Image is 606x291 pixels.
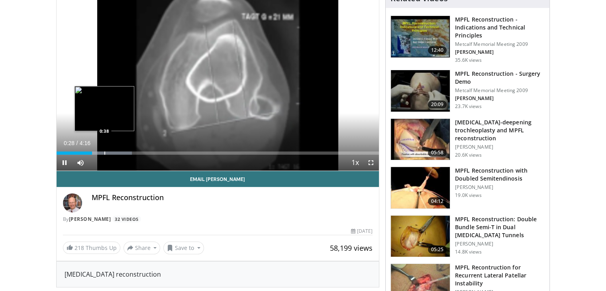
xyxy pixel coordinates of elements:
[391,70,450,112] img: aren_3.png.150x105_q85_crop-smart_upscale.jpg
[92,193,373,202] h4: MPFL Reconstruction
[63,193,82,212] img: Avatar
[390,70,545,112] a: 20:09 MPFL Reconstruction - Surgery Demo Metcalf Memorial Meeting 2009 [PERSON_NAME] 23.7K views
[163,242,204,254] button: Save to
[69,216,111,222] a: [PERSON_NAME]
[390,215,545,258] a: 05:25 MPFL Reconstruction: Double Bundle Semi-T in Dual [MEDICAL_DATA] Tunnels [PERSON_NAME] 14.8...
[63,216,373,223] div: By
[391,216,450,257] img: edmonds_3.png.150x105_q85_crop-smart_upscale.jpg
[455,249,481,255] p: 14.8K views
[390,167,545,209] a: 04:12 MPFL Reconstruction with Doubled Semitendinosis [PERSON_NAME] 19.0K views
[455,167,545,183] h3: MPFL Reconstruction with Doubled Semitendinosis
[428,246,447,254] span: 05:25
[391,16,450,57] img: 642458_3.png.150x105_q85_crop-smart_upscale.jpg
[455,184,545,191] p: [PERSON_NAME]
[112,216,141,222] a: 32 Videos
[80,140,90,146] span: 4:16
[455,118,545,142] h3: [MEDICAL_DATA]-deepening trochleoplasty and MPFL reconstruction
[455,16,545,39] h3: MPFL Reconstruction - Indications and Technical Principles
[428,149,447,157] span: 05:58
[455,263,545,287] h3: MPFL Recontruction for Recurrent Lateral Patellar Instability
[428,46,447,54] span: 12:40
[347,155,363,171] button: Playback Rate
[75,86,134,131] img: image.jpeg
[455,70,545,86] h3: MPFL Reconstruction - Surgery Demo
[57,151,379,155] div: Progress Bar
[455,152,481,158] p: 20.6K views
[63,242,120,254] a: 218 Thumbs Up
[428,100,447,108] span: 20:09
[455,87,545,94] p: Metcalf Memorial Meeting 2009
[75,244,84,252] span: 218
[57,155,73,171] button: Pause
[64,140,75,146] span: 0:28
[455,41,545,47] p: Metcalf Memorial Meeting 2009
[455,103,481,110] p: 23.7K views
[351,228,373,235] div: [DATE]
[391,119,450,160] img: XzOTlMlQSGUnbGTX4xMDoxOjB1O8AjAz_1.150x105_q85_crop-smart_upscale.jpg
[57,171,379,187] a: Email [PERSON_NAME]
[455,241,545,247] p: [PERSON_NAME]
[455,144,545,150] p: [PERSON_NAME]
[390,16,545,63] a: 12:40 MPFL Reconstruction - Indications and Technical Principles Metcalf Memorial Meeting 2009 [P...
[428,197,447,205] span: 04:12
[73,155,88,171] button: Mute
[455,95,545,102] p: [PERSON_NAME]
[76,140,78,146] span: /
[391,167,450,208] img: 505043_3.png.150x105_q85_crop-smart_upscale.jpg
[363,155,379,171] button: Fullscreen
[124,242,161,254] button: Share
[455,57,481,63] p: 35.6K views
[455,192,481,199] p: 19.0K views
[390,118,545,161] a: 05:58 [MEDICAL_DATA]-deepening trochleoplasty and MPFL reconstruction [PERSON_NAME] 20.6K views
[65,269,371,279] div: [MEDICAL_DATA] reconstruction
[455,215,545,239] h3: MPFL Reconstruction: Double Bundle Semi-T in Dual [MEDICAL_DATA] Tunnels
[455,49,545,55] p: [PERSON_NAME]
[330,243,373,253] span: 58,199 views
